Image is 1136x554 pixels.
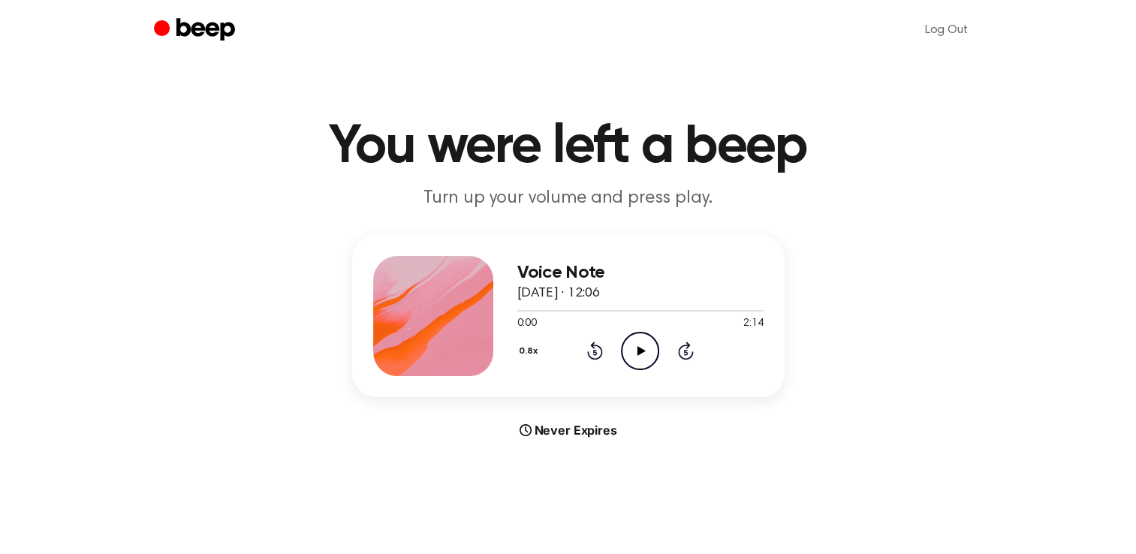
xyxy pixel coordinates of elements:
[352,421,785,439] div: Never Expires
[743,316,763,332] span: 2:14
[910,12,983,48] a: Log Out
[184,120,953,174] h1: You were left a beep
[517,287,600,300] span: [DATE] · 12:06
[280,186,857,211] p: Turn up your volume and press play.
[517,263,764,283] h3: Voice Note
[517,316,537,332] span: 0:00
[154,16,239,45] a: Beep
[517,339,544,364] button: 0.8x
